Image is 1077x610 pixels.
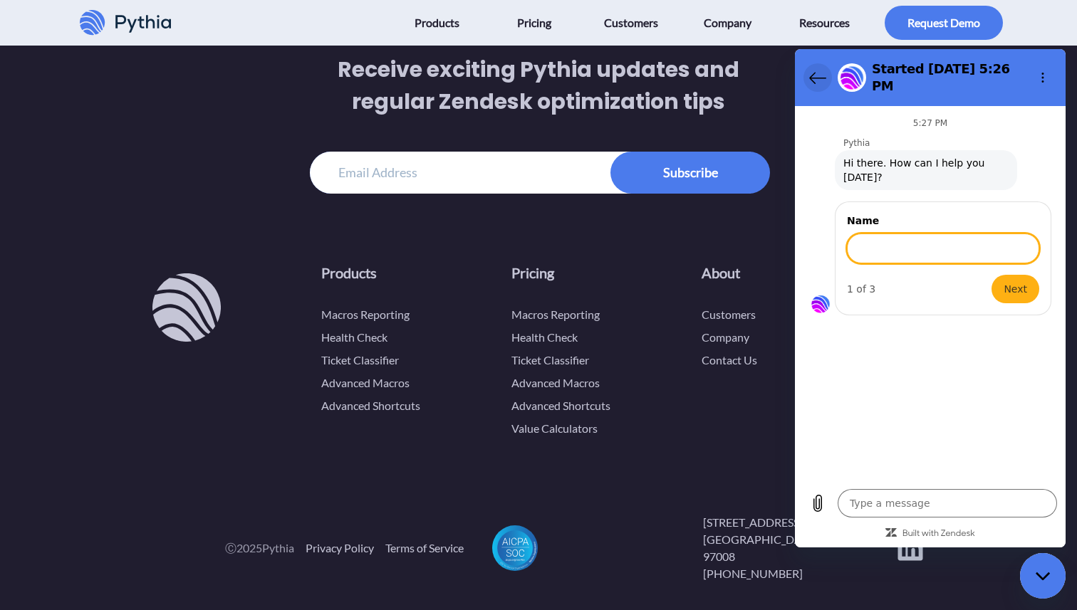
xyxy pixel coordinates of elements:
a: Ticket Classifier [321,353,399,367]
iframe: Button to launch messaging window, conversation in progress [1020,553,1066,599]
span: Pricing [517,11,551,34]
a: Company [702,330,749,344]
a: Advanced Shortcuts [511,399,610,412]
a: Health Check [321,330,387,344]
span: Resources [799,11,850,34]
iframe: Messaging window [795,49,1066,547]
a: About [702,264,740,281]
a: Advanced Shortcuts [321,399,420,412]
a: Advanced Macros [511,376,600,389]
a: Pricing [511,264,554,281]
a: Health Check [511,330,578,344]
a: Pythia [152,273,217,342]
p: [STREET_ADDRESS] [703,514,896,531]
a: Advanced Macros [321,376,410,389]
a: Pythia is SOC 2 compliant and continuously monitors its security [492,525,538,571]
h3: Receive exciting Pythia updates and regular Zendesk optimization tips [310,53,767,152]
a: Macros Reporting [511,307,600,321]
p: [GEOGRAPHIC_DATA], [US_STATE] 97008 [703,531,896,565]
a: Privacy Policy [306,540,374,557]
a: Macros Reporting [321,307,410,321]
span: Products [415,11,459,34]
span: Company [704,11,751,34]
span: Customers [604,11,658,34]
a: Contact Us [702,353,757,367]
span: Ⓒ 2025 Pythia [225,540,294,557]
a: Customers [702,307,756,321]
a: Terms of Service [385,540,464,557]
input: Email Address [310,152,767,194]
a: Products [321,264,377,281]
a: [PHONE_NUMBER] [703,565,896,582]
a: Ticket Classifier [511,353,589,367]
a: Value Calculators [511,421,598,435]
